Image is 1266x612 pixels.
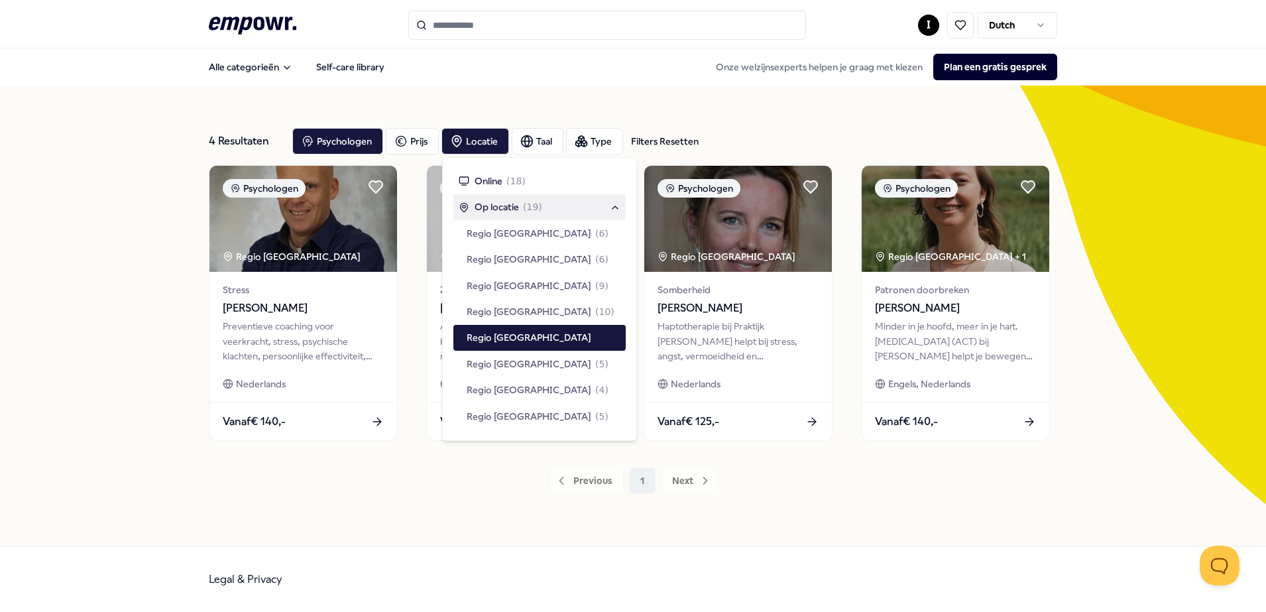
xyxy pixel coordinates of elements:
button: Type [566,128,623,154]
span: ( 10 ) [595,304,614,319]
div: Regio [GEOGRAPHIC_DATA] [658,249,797,264]
span: Regio [GEOGRAPHIC_DATA] [467,252,591,267]
div: Onze welzijnsexperts helpen je graag met kiezen [705,54,1057,80]
span: Vanaf € 140,- [875,413,938,430]
div: Psychologen [440,179,523,198]
span: Engels, Nederlands [888,377,970,391]
img: package image [862,166,1049,272]
button: Plan een gratis gesprek [933,54,1057,80]
span: Op locatie [475,200,519,214]
div: Regio [GEOGRAPHIC_DATA] [440,249,580,264]
span: ( 4 ) [595,383,608,397]
a: package imagePsychologenRegio [GEOGRAPHIC_DATA] Stress[PERSON_NAME]Preventieve coaching voor veer... [209,165,398,441]
a: Legal & Privacy [209,573,282,585]
nav: Main [198,54,395,80]
a: package imagePsychologenRegio [GEOGRAPHIC_DATA] Zelfvertrouwen[PERSON_NAME]Als psycholoog, coach ... [426,165,615,441]
span: ( 18 ) [506,174,526,188]
span: Regio [GEOGRAPHIC_DATA] [467,357,591,371]
span: [PERSON_NAME] [440,300,601,317]
span: ( 6 ) [595,226,608,241]
span: ( 5 ) [595,409,608,424]
span: Regio [GEOGRAPHIC_DATA] [467,330,591,345]
span: [PERSON_NAME] [658,300,819,317]
span: Stress [223,282,384,297]
span: Zelfvertrouwen [440,282,601,297]
button: Alle categorieën [198,54,303,80]
span: [PERSON_NAME] [875,300,1036,317]
button: Taal [512,128,563,154]
button: I [918,15,939,36]
span: ( 5 ) [595,357,608,371]
span: Regio [GEOGRAPHIC_DATA] [467,278,591,293]
input: Search for products, categories or subcategories [408,11,806,40]
div: Psychologen [658,179,740,198]
span: Regio [GEOGRAPHIC_DATA] [467,226,591,241]
span: Vanaf € 240,- [440,413,504,430]
span: Online [475,174,502,188]
div: Als psycholoog, coach en mediator help ik individuen, koppels en teams naar gezondere relaties, g... [440,319,601,363]
span: ( 6 ) [595,252,608,267]
div: Preventieve coaching voor veerkracht, stress, psychische klachten, persoonlijke effectiviteit, ge... [223,319,384,363]
div: 4 Resultaten [209,128,282,154]
span: Vanaf € 125,- [658,413,719,430]
button: Locatie [441,128,509,154]
span: Vanaf € 140,- [223,413,286,430]
span: Regio [GEOGRAPHIC_DATA] [467,409,591,424]
span: Nederlands [671,377,720,391]
div: Minder in je hoofd, meer in je hart. [MEDICAL_DATA] (ACT) bij [PERSON_NAME] helpt je bewegen naar... [875,319,1036,363]
span: ( 19 ) [523,200,542,214]
div: Psychologen [875,179,958,198]
img: package image [209,166,397,272]
button: Psychologen [292,128,383,154]
img: package image [644,166,832,272]
span: Regio [GEOGRAPHIC_DATA] [467,304,591,319]
img: package image [427,166,614,272]
button: Prijs [386,128,439,154]
span: Somberheid [658,282,819,297]
div: Regio [GEOGRAPHIC_DATA] [223,249,363,264]
span: Nederlands [236,377,286,391]
a: package imagePsychologenRegio [GEOGRAPHIC_DATA] Somberheid[PERSON_NAME]Haptotherapie bij Praktijk... [644,165,833,441]
div: Psychologen [223,179,306,198]
iframe: Help Scout Beacon - Open [1200,546,1239,585]
div: Suggestions [453,168,626,430]
a: Self-care library [306,54,395,80]
span: Patronen doorbreken [875,282,1036,297]
span: [PERSON_NAME] [223,300,384,317]
span: ( 9 ) [595,278,608,293]
div: Haptotherapie bij Praktijk [PERSON_NAME] helpt bij stress, angst, vermoeidheid en onverklaarbare ... [658,319,819,363]
span: Regio [GEOGRAPHIC_DATA] [467,383,591,397]
a: package imagePsychologenRegio [GEOGRAPHIC_DATA] + 1Patronen doorbreken[PERSON_NAME]Minder in je h... [861,165,1050,441]
div: Filters Resetten [631,134,699,149]
div: Regio [GEOGRAPHIC_DATA] + 1 [875,249,1026,264]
